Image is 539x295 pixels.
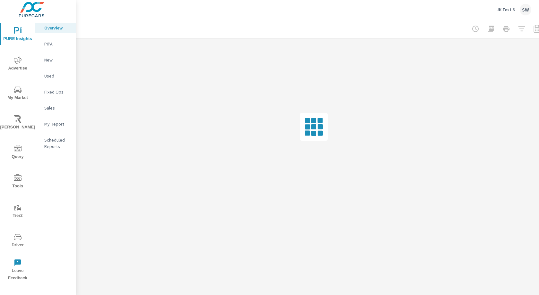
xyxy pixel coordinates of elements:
span: [PERSON_NAME] [2,115,33,131]
p: Fixed Ops [44,89,71,95]
span: Leave Feedback [2,259,33,282]
div: nav menu [0,19,35,284]
span: Tools [2,174,33,190]
div: Fixed Ops [35,87,76,97]
p: Sales [44,105,71,111]
p: JK Test 6 [497,7,515,12]
div: Used [35,71,76,81]
p: PIPA [44,41,71,47]
p: Used [44,73,71,79]
span: Tier2 [2,204,33,219]
div: PIPA [35,39,76,49]
p: Overview [44,25,71,31]
div: New [35,55,76,65]
p: New [44,57,71,63]
div: Scheduled Reports [35,135,76,151]
span: PURE Insights [2,27,33,43]
div: SW [520,4,531,15]
div: My Report [35,119,76,129]
div: Overview [35,23,76,33]
span: Query [2,145,33,160]
span: Advertise [2,56,33,72]
p: My Report [44,121,71,127]
p: Scheduled Reports [44,137,71,150]
span: Driver [2,233,33,249]
span: My Market [2,86,33,102]
div: Sales [35,103,76,113]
